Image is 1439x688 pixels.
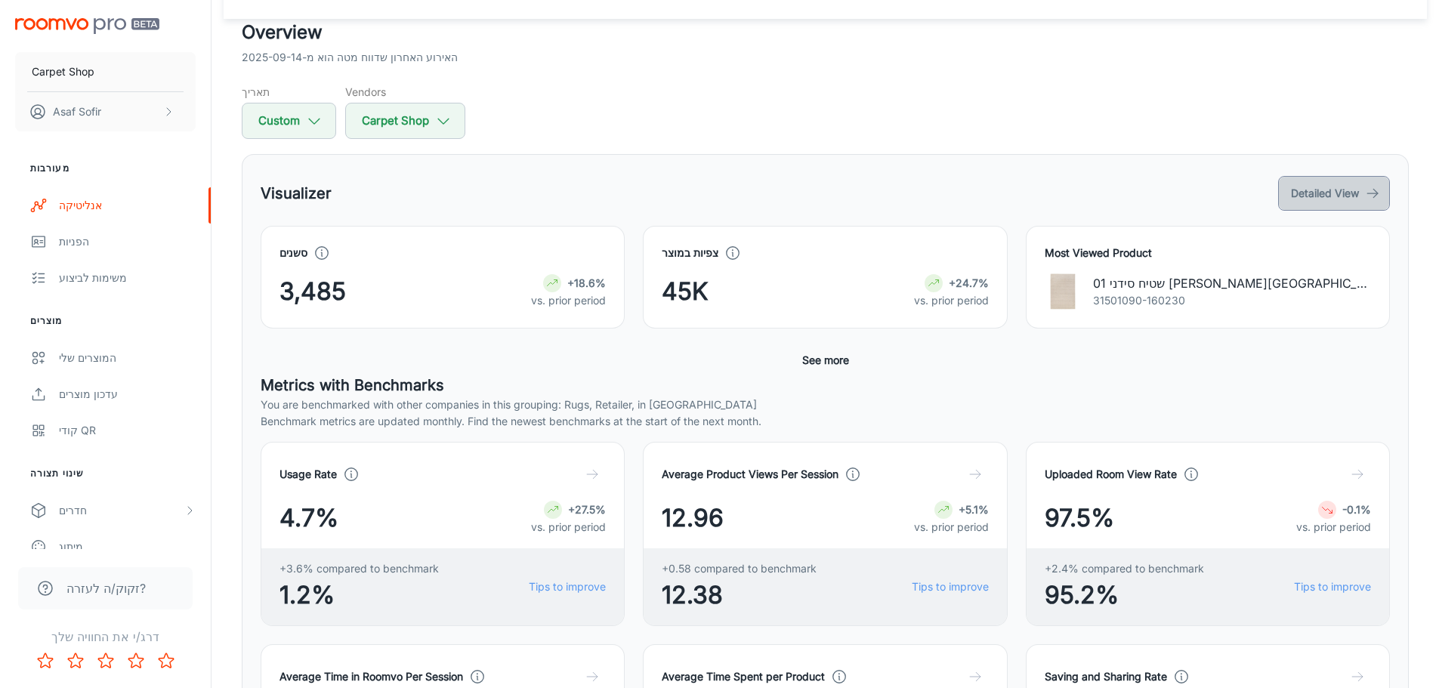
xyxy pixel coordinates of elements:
button: Detailed View [1278,176,1390,211]
button: Custom [242,103,336,139]
button: Rate 4 star [121,646,151,676]
strong: ‎+27.5% [568,503,606,516]
p: Benchmark metrics are updated monthly. Find the newest benchmarks at the start of the next month. [261,413,1390,430]
button: Asaf Sofir [15,92,196,131]
p: vs. prior period [531,292,606,309]
p: You are benchmarked with other companies in this grouping: Rugs, Retailer, in [GEOGRAPHIC_DATA] [261,396,1390,413]
span: 97.5% [1045,500,1114,536]
p: דרג/י את החוויה שלך [12,628,199,646]
p: 31501090-160230 [1093,292,1371,309]
h4: Usage Rate [279,466,337,483]
h5: תאריך [242,84,336,100]
img: Roomvo PRO Beta [15,18,159,34]
p: Asaf Sofir [53,103,101,120]
button: Carpet Shop [345,103,465,139]
span: ‎+0.58 compared to benchmark [662,560,817,577]
p: vs. prior period [531,519,606,535]
button: Rate 3 star [91,646,121,676]
h4: צפיות במוצר [662,245,718,261]
strong: ‎+24.7% [949,276,989,289]
p: vs. prior period [914,292,989,309]
h4: Saving and Sharing Rate [1045,668,1167,685]
div: הפניות [59,233,196,250]
span: 45K‏ [662,273,709,310]
div: קודי QR [59,422,196,439]
button: Rate 5 star [151,646,181,676]
img: שטיח סידני 01 קרם SYDNEY [1045,273,1081,310]
p: vs. prior period [914,519,989,535]
div: חדרים [59,502,184,519]
span: 12.96 [662,500,724,536]
div: המוצרים שלי [59,350,196,366]
h2: Overview [242,19,1409,46]
h5: Metrics with Benchmarks [261,374,1390,396]
span: ‎+2.4% compared to benchmark [1045,560,1204,577]
p: Carpet Shop [32,63,94,80]
span: זקוק/ה לעזרה? [66,579,146,597]
h5: Vendors [345,84,465,100]
button: See more [796,347,855,374]
span: 1.2% [279,577,439,613]
a: Tips to improve [529,578,606,595]
h4: Average Time in Roomvo Per Session [279,668,463,685]
a: Tips to improve [912,578,989,595]
span: ‎+3.6% compared to benchmark [279,560,439,577]
h4: Average Time Spent per Product [662,668,825,685]
div: משימות לביצוע [59,270,196,286]
span: 12.38 [662,577,817,613]
h4: Uploaded Room View Rate [1045,466,1177,483]
div: מיתוג [59,538,196,555]
button: Rate 2 star [60,646,91,676]
span: 3,485 [279,273,346,310]
h5: Visualizer [261,182,332,205]
p: שטיח סידני 01 [PERSON_NAME][GEOGRAPHIC_DATA] [1093,274,1371,292]
strong: ‎-0.1% [1342,503,1371,516]
button: Carpet Shop [15,52,196,91]
h4: סשנים [279,245,307,261]
h4: Most Viewed Product [1045,245,1371,261]
div: עדכון מוצרים [59,386,196,403]
a: Tips to improve [1294,578,1371,595]
h4: Average Product Views Per Session [662,466,838,483]
strong: ‎+5.1% [959,503,989,516]
p: האירוע האחרון שדווח מטה הוא מ-2025-09-14 [242,49,458,66]
span: 4.7% [279,500,338,536]
p: vs. prior period [1296,519,1371,535]
span: 95.2% [1045,577,1204,613]
button: Rate 1 star [30,646,60,676]
div: אנליטיקה [59,197,196,214]
strong: ‎+18.6% [567,276,606,289]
